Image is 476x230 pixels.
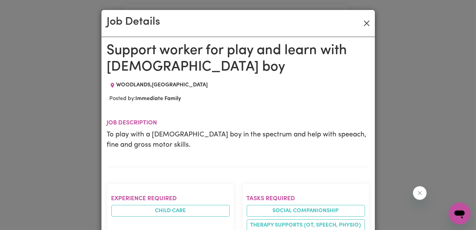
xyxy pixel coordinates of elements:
h2: Tasks required [247,195,365,202]
li: Social companionship [247,205,365,217]
span: Need any help? [4,5,41,10]
span: WOODLANDS , [GEOGRAPHIC_DATA] [117,82,208,88]
iframe: Close message [413,186,427,200]
div: Job location: WOODLANDS, Western Australia [107,81,211,89]
h2: Experience required [111,195,230,202]
h2: Job Details [107,15,160,28]
button: Close [361,18,372,29]
b: Immediate Family [136,96,181,101]
li: Child care [111,205,230,217]
p: To play with a [DEMOGRAPHIC_DATA] boy in the spectrum and help with speeach, fine and gross motor... [107,130,369,150]
h2: Job description [107,119,369,126]
h1: Support worker for play and learn with [DEMOGRAPHIC_DATA] boy [107,43,369,75]
iframe: Button to launch messaging window [449,203,471,225]
span: Posted by: [110,96,181,101]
